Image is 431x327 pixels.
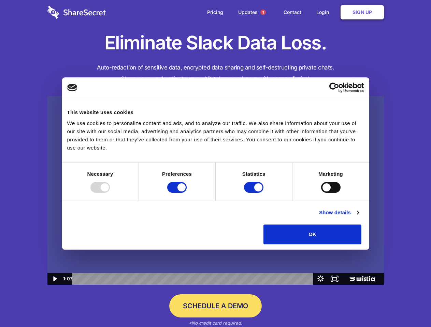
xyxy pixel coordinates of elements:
strong: Preferences [162,171,192,177]
a: Pricing [200,2,230,23]
img: logo-wordmark-white-trans-d4663122ce5f474addd5e946df7df03e33cb6a1c49d2221995e7729f52c070b2.svg [47,6,106,19]
img: Sharesecret [47,96,384,285]
a: Show details [319,208,359,217]
a: Contact [277,2,308,23]
h4: Auto-redaction of sensitive data, encrypted data sharing and self-destructing private chats. Shar... [47,62,384,84]
a: Wistia Logo -- Learn More [342,273,384,285]
span: 1 [260,10,266,15]
h1: Eliminate Slack Data Loss. [47,31,384,55]
strong: Statistics [242,171,265,177]
a: Schedule a Demo [169,294,262,317]
button: Show settings menu [314,273,328,285]
button: OK [263,224,361,244]
div: We use cookies to personalize content and ads, and to analyze our traffic. We also share informat... [67,119,364,152]
strong: Marketing [318,171,343,177]
button: Play Video [47,273,61,285]
button: Fullscreen [328,273,342,285]
a: Login [310,2,339,23]
div: Playbar [78,273,310,285]
em: *No credit card required. [189,320,242,326]
img: logo [67,84,77,91]
a: Usercentrics Cookiebot - opens in a new window [304,82,364,93]
div: This website uses cookies [67,108,364,116]
strong: Necessary [87,171,113,177]
a: Sign Up [341,5,384,19]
